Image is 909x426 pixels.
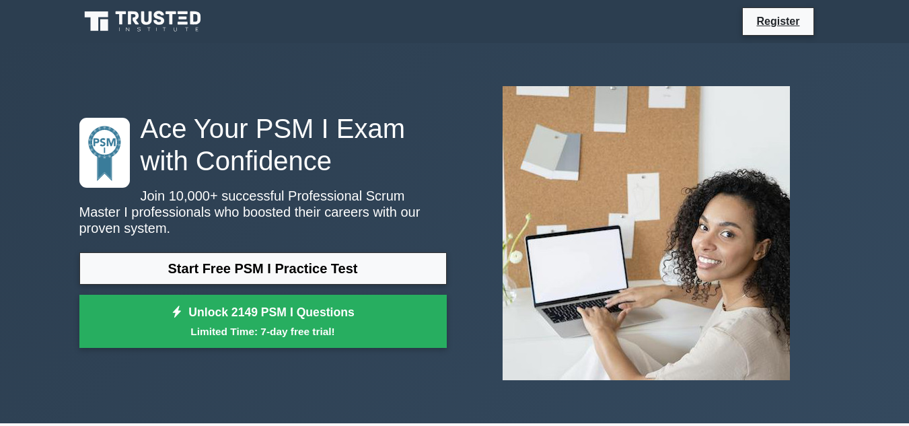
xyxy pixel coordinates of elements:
[79,112,447,177] h1: Ace Your PSM I Exam with Confidence
[96,324,430,339] small: Limited Time: 7-day free trial!
[748,13,807,30] a: Register
[79,188,447,236] p: Join 10,000+ successful Professional Scrum Master I professionals who boosted their careers with ...
[79,295,447,349] a: Unlock 2149 PSM I QuestionsLimited Time: 7-day free trial!
[79,252,447,285] a: Start Free PSM I Practice Test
